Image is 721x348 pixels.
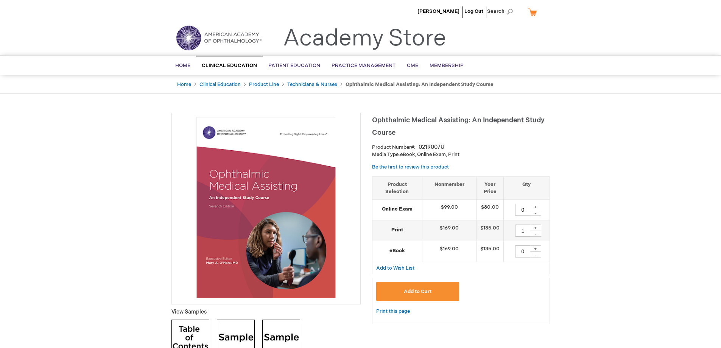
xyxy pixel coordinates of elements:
[430,62,464,69] span: Membership
[530,245,541,252] div: +
[372,116,545,137] span: Ophthalmic Medical Assisting: An Independent Study Course
[376,265,414,271] a: Add to Wish List
[268,62,320,69] span: Patient Education
[530,204,541,210] div: +
[287,81,337,87] a: Technicians & Nurses
[171,308,361,316] p: View Samples
[464,8,483,14] a: Log Out
[417,8,459,14] a: [PERSON_NAME]
[372,151,550,158] p: eBook, Online Exam, Print
[249,81,279,87] a: Product Line
[487,4,516,19] span: Search
[530,251,541,257] div: -
[372,176,422,199] th: Product Selection
[422,220,477,241] td: $169.00
[515,225,530,237] input: Qty
[477,176,504,199] th: Your Price
[372,151,400,158] strong: Media Type:
[376,206,418,213] strong: Online Exam
[404,289,431,295] span: Add to Cart
[283,25,446,52] a: Academy Store
[530,210,541,216] div: -
[477,220,504,241] td: $135.00
[530,231,541,237] div: -
[376,247,418,254] strong: eBook
[422,241,477,262] td: $169.00
[477,241,504,262] td: $135.00
[407,62,418,69] span: CME
[175,62,190,69] span: Home
[515,204,530,216] input: Qty
[419,144,444,151] div: 0219007U
[515,245,530,257] input: Qty
[176,117,357,298] img: Ophthalmic Medical Assisting: An Independent Study Course
[376,282,459,301] button: Add to Cart
[199,81,241,87] a: Clinical Education
[376,226,418,234] strong: Print
[332,62,396,69] span: Practice Management
[376,307,410,316] a: Print this page
[504,176,550,199] th: Qty
[202,62,257,69] span: Clinical Education
[422,176,477,199] th: Nonmember
[346,81,494,87] strong: Ophthalmic Medical Assisting: An Independent Study Course
[477,200,504,220] td: $80.00
[372,164,449,170] a: Be the first to review this product
[530,225,541,231] div: +
[177,81,191,87] a: Home
[372,144,416,150] strong: Product Number
[422,200,477,220] td: $99.00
